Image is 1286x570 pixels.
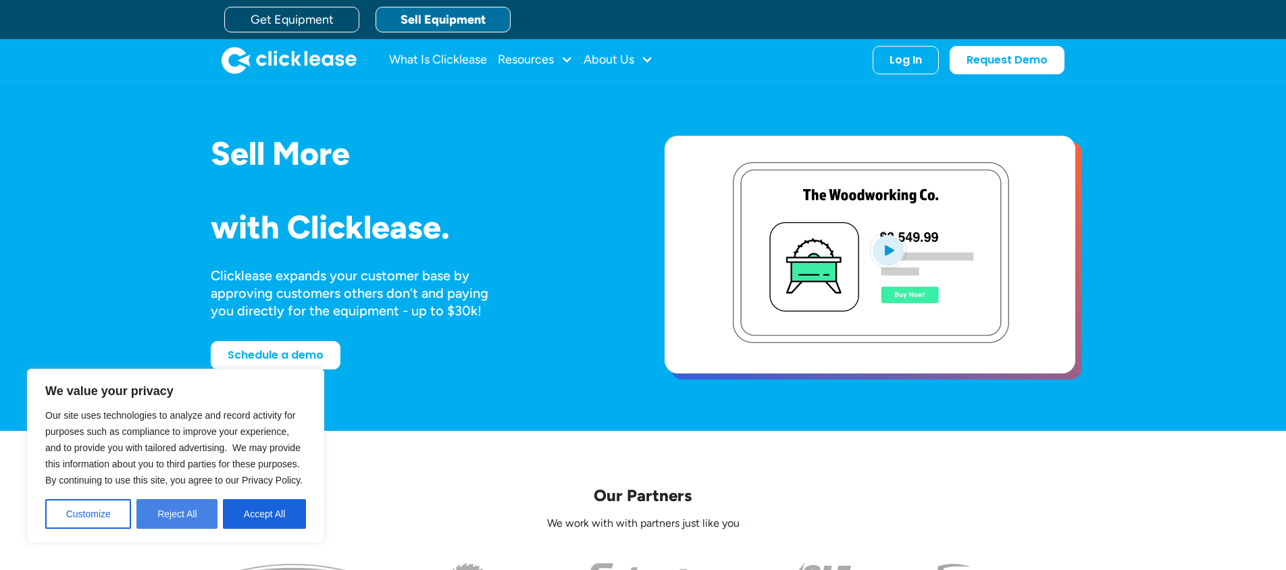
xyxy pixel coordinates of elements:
a: open lightbox [665,136,1075,373]
div: Resources [498,47,573,74]
p: We work with with partners just like you [211,517,1075,531]
a: What Is Clicklease [389,47,487,74]
a: Sell Equipment [376,7,511,32]
p: Our Partners [211,485,1075,506]
button: Customize [45,499,131,529]
button: Accept All [223,499,306,529]
span: Our site uses technologies to analyze and record activity for purposes such as compliance to impr... [45,410,303,486]
button: Reject All [136,499,217,529]
div: We value your privacy [27,369,324,543]
img: Blue play button logo on a light blue circular background [870,231,906,269]
p: We value your privacy [45,383,306,399]
a: Get Equipment [224,7,359,32]
div: Log In [890,53,922,67]
h1: Sell More [211,136,621,172]
div: Clicklease expands your customer base by approving customers others don’t and paying you directly... [211,267,513,319]
h1: with Clicklease. [211,209,621,245]
a: Schedule a demo [211,341,340,369]
img: Clicklease logo [222,47,357,74]
a: home [222,47,357,74]
a: Request Demo [950,46,1064,74]
div: About Us [584,47,653,74]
